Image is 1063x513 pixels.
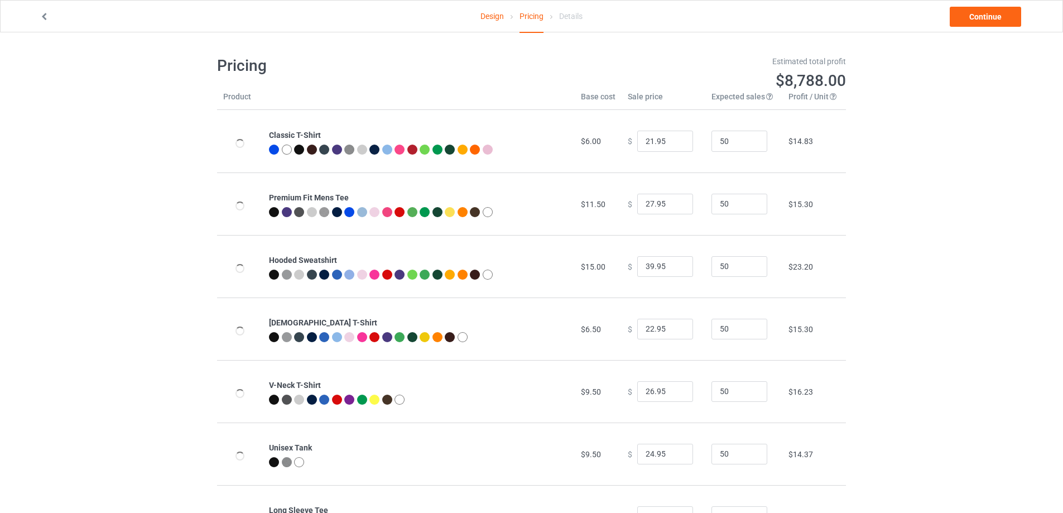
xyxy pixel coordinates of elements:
span: $8,788.00 [776,71,846,90]
div: Pricing [520,1,543,33]
b: V-Neck T-Shirt [269,381,321,390]
span: $ [628,387,632,396]
span: $ [628,449,632,458]
b: Premium Fit Mens Tee [269,193,349,202]
b: Unisex Tank [269,443,312,452]
span: $15.30 [788,325,813,334]
span: $14.37 [788,450,813,459]
b: Classic T-Shirt [269,131,321,140]
th: Profit / Unit [782,91,846,110]
h1: Pricing [217,56,524,76]
span: $9.50 [581,387,601,396]
img: heather_texture.png [282,457,292,467]
span: $6.50 [581,325,601,334]
span: $ [628,262,632,271]
img: heather_texture.png [344,145,354,155]
span: $16.23 [788,387,813,396]
div: Details [559,1,583,32]
img: heather_texture.png [319,207,329,217]
div: Estimated total profit [540,56,846,67]
span: $ [628,199,632,208]
th: Base cost [575,91,622,110]
span: $ [628,324,632,333]
span: $15.00 [581,262,605,271]
th: Sale price [622,91,705,110]
a: Design [480,1,504,32]
span: $11.50 [581,200,605,209]
b: Hooded Sweatshirt [269,256,337,265]
th: Product [217,91,263,110]
span: $15.30 [788,200,813,209]
span: $23.20 [788,262,813,271]
span: $9.50 [581,450,601,459]
th: Expected sales [705,91,782,110]
span: $6.00 [581,137,601,146]
a: Continue [950,7,1021,27]
b: [DEMOGRAPHIC_DATA] T-Shirt [269,318,377,327]
span: $ [628,137,632,146]
span: $14.83 [788,137,813,146]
